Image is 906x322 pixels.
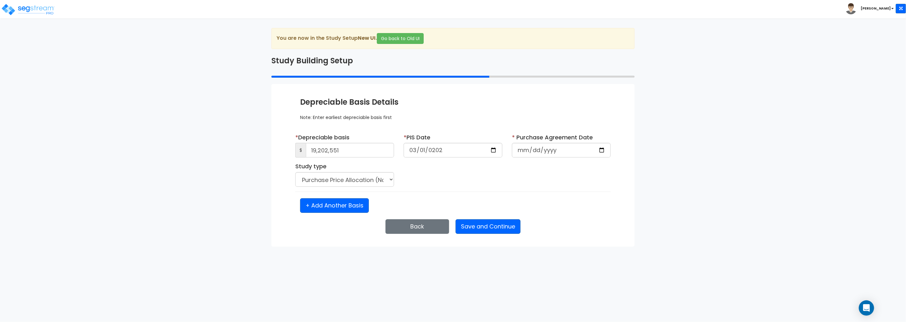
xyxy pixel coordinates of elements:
[1,3,55,16] img: logo_pro_r.png
[306,143,394,157] input: Enter depreciable basis
[516,133,593,141] span: Purchase Agreement Date
[512,143,611,157] input: Select date
[295,143,306,157] span: $
[377,33,424,44] button: Go back to Old UI
[267,55,639,66] div: Study Building Setup
[404,133,430,142] label: PIS Date
[358,34,376,42] strong: New UI
[300,198,369,213] button: + Add Another Basis
[300,97,606,108] div: Depreciable Basis Details
[845,3,857,14] img: avatar.png
[271,28,635,49] div: You are now in the Study Setup .
[300,108,606,121] div: Note: Enter earliest depreciable basis first
[295,162,327,171] label: Study type
[385,219,449,234] button: Back
[861,6,891,11] b: [PERSON_NAME]
[456,219,521,234] button: Save and Continue
[404,143,502,157] input: Select date
[859,300,874,316] div: Open Intercom Messenger
[295,133,349,142] label: Depreciable basis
